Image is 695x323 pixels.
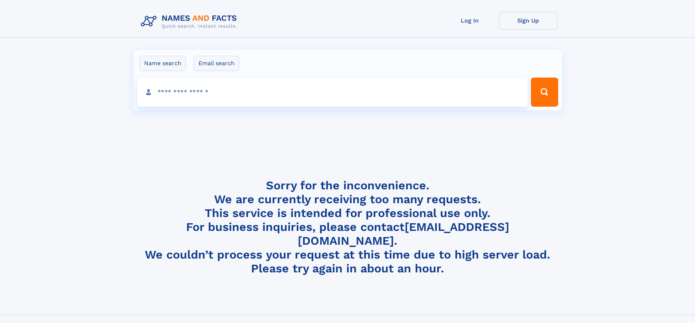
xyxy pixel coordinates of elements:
[137,78,528,107] input: search input
[194,56,239,71] label: Email search
[499,12,557,29] a: Sign Up
[441,12,499,29] a: Log In
[298,220,509,248] a: [EMAIL_ADDRESS][DOMAIN_NAME]
[138,12,243,31] img: Logo Names and Facts
[138,178,557,276] h4: Sorry for the inconvenience. We are currently receiving too many requests. This service is intend...
[139,56,186,71] label: Name search
[531,78,558,107] button: Search Button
